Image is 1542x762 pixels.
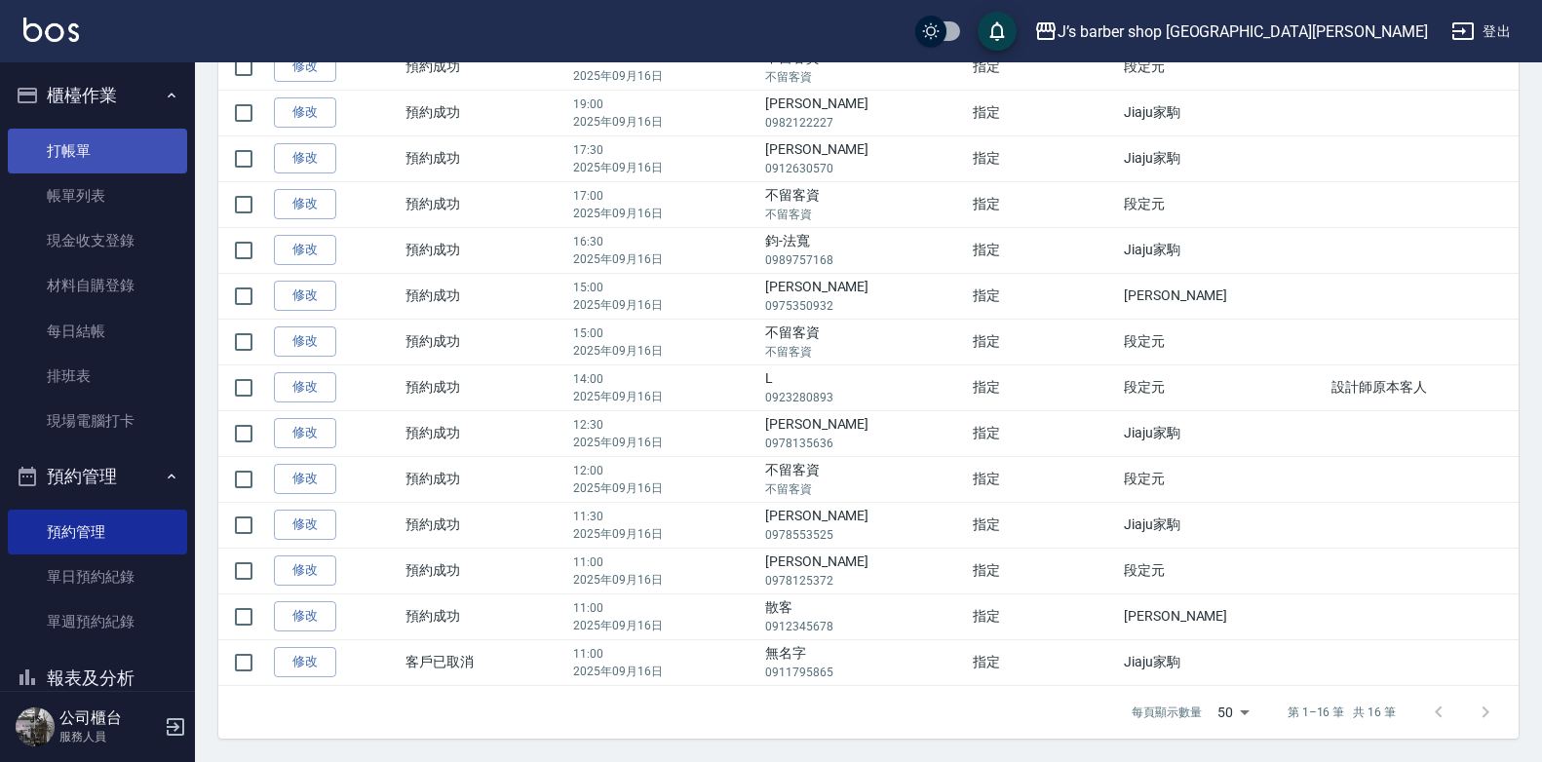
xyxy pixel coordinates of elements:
[274,281,336,311] a: 修改
[573,296,755,314] p: 2025年09月16日
[401,273,568,319] td: 預約成功
[8,653,187,704] button: 報表及分析
[401,593,568,639] td: 預約成功
[274,372,336,402] a: 修改
[765,251,963,269] p: 0989757168
[1119,181,1327,227] td: 段定元
[8,451,187,502] button: 預約管理
[1119,502,1327,548] td: Jiaju家駒
[1119,456,1327,502] td: 段定元
[401,90,568,135] td: 預約成功
[274,97,336,128] a: 修改
[1119,639,1327,685] td: Jiaju家駒
[760,502,968,548] td: [PERSON_NAME]
[765,343,963,361] p: 不留客資
[1119,227,1327,273] td: Jiaju家駒
[401,227,568,273] td: 預約成功
[765,664,963,681] p: 0911795865
[573,279,755,296] p: 15:00
[765,297,963,315] p: 0975350932
[1119,273,1327,319] td: [PERSON_NAME]
[59,728,159,745] p: 服務人員
[760,364,968,410] td: L
[8,129,187,173] a: 打帳單
[968,44,1119,90] td: 指定
[1058,19,1428,44] div: J’s barber shop [GEOGRAPHIC_DATA][PERSON_NAME]
[8,599,187,644] a: 單週預約紀錄
[401,319,568,364] td: 預約成功
[573,663,755,680] p: 2025年09月16日
[1288,704,1396,721] p: 第 1–16 筆 共 16 筆
[968,593,1119,639] td: 指定
[765,572,963,590] p: 0978125372
[274,555,336,586] a: 修改
[8,399,187,443] a: 現場電腦打卡
[1119,410,1327,456] td: Jiaju家駒
[1210,686,1256,739] div: 50
[16,707,55,746] img: Person
[765,435,963,452] p: 0978135636
[1132,704,1202,721] p: 每頁顯示數量
[765,160,963,177] p: 0912630570
[573,553,755,571] p: 11:00
[573,645,755,663] p: 11:00
[8,263,187,308] a: 材料自購登錄
[274,235,336,265] a: 修改
[760,90,968,135] td: [PERSON_NAME]
[760,181,968,227] td: 不留客資
[274,647,336,677] a: 修改
[274,143,336,173] a: 修改
[968,364,1119,410] td: 指定
[274,510,336,540] a: 修改
[760,319,968,364] td: 不留客資
[760,44,968,90] td: 不留客資
[573,159,755,176] p: 2025年09月16日
[765,526,963,544] p: 0978553525
[274,418,336,448] a: 修改
[1119,319,1327,364] td: 段定元
[8,554,187,599] a: 單日預約紀錄
[401,548,568,593] td: 預約成功
[1119,364,1327,410] td: 段定元
[573,599,755,617] p: 11:00
[573,67,755,85] p: 2025年09月16日
[765,114,963,132] p: 0982122227
[1119,135,1327,181] td: Jiaju家駒
[968,502,1119,548] td: 指定
[274,464,336,494] a: 修改
[274,52,336,82] a: 修改
[8,70,187,121] button: 櫃檯作業
[968,90,1119,135] td: 指定
[573,370,755,388] p: 14:00
[8,510,187,554] a: 預約管理
[765,618,963,635] p: 0912345678
[8,173,187,218] a: 帳單列表
[978,12,1017,51] button: save
[573,250,755,268] p: 2025年09月16日
[401,44,568,90] td: 預約成功
[968,639,1119,685] td: 指定
[573,95,755,113] p: 19:00
[760,548,968,593] td: [PERSON_NAME]
[401,364,568,410] td: 預約成功
[760,273,968,319] td: [PERSON_NAME]
[573,525,755,543] p: 2025年09月16日
[573,324,755,342] p: 15:00
[760,135,968,181] td: [PERSON_NAME]
[1444,14,1519,50] button: 登出
[1119,548,1327,593] td: 段定元
[968,548,1119,593] td: 指定
[968,456,1119,502] td: 指定
[573,434,755,451] p: 2025年09月16日
[401,181,568,227] td: 預約成功
[968,227,1119,273] td: 指定
[968,273,1119,319] td: 指定
[1026,12,1436,52] button: J’s barber shop [GEOGRAPHIC_DATA][PERSON_NAME]
[274,326,336,357] a: 修改
[401,135,568,181] td: 預約成功
[401,410,568,456] td: 預約成功
[573,388,755,405] p: 2025年09月16日
[573,462,755,479] p: 12:00
[401,502,568,548] td: 預約成功
[765,389,963,406] p: 0923280893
